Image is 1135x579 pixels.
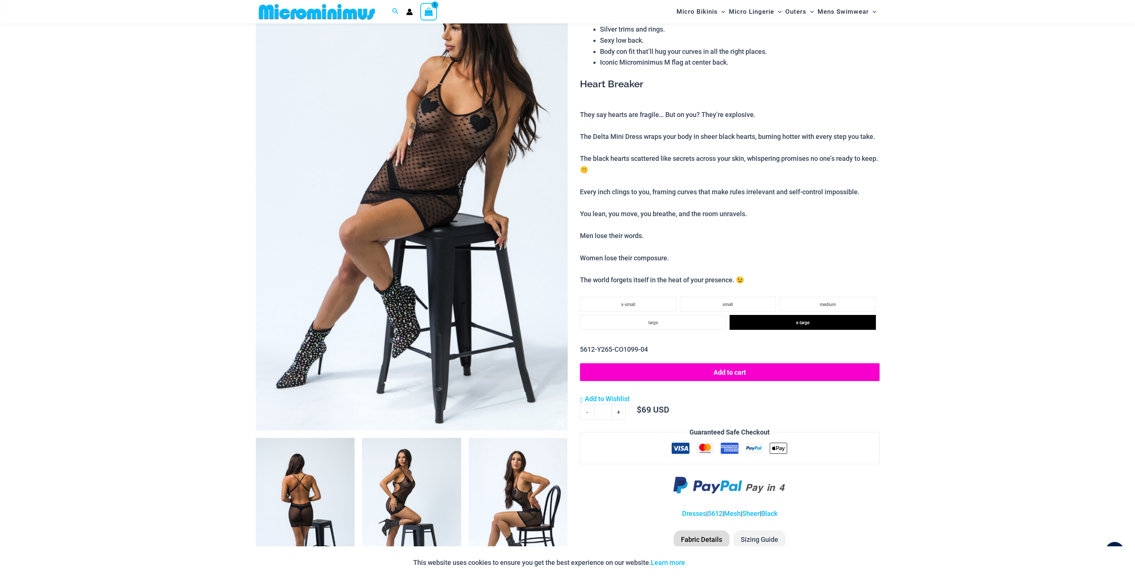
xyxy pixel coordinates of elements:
span: Menu Toggle [806,2,814,21]
li: Body con fit that’ll hug your curves in all the right places. [600,46,879,57]
legend: Guaranteed Safe Checkout [686,427,773,438]
p: They say hearts are fragile… But on you? They’re explosive. The Delta Mini Dress wraps your body ... [580,109,879,286]
a: Add to Wishlist [580,393,629,404]
button: Accept [691,554,722,572]
li: small [680,297,776,312]
li: Silver trims and rings. [600,24,879,35]
a: View Shopping Cart, 1 items [420,3,437,20]
a: Black [761,510,777,517]
span: Menu Toggle [774,2,782,21]
span: medium [820,302,836,307]
li: x-large [730,315,875,330]
li: Iconic Microminimus M flag at center back. [600,57,879,68]
li: medium [780,297,876,312]
button: Add to cart [580,363,879,381]
span: Mens Swimwear [818,2,869,21]
a: Sheer [742,510,760,517]
span: large [648,320,658,325]
p: 5612-Y265-CO1099-04 [580,344,879,355]
a: 5612 [708,510,723,517]
p: | | | | [580,508,879,519]
li: Fabric Details [674,530,730,549]
h3: Heart Breaker [580,78,879,91]
input: Product quantity [594,404,611,420]
li: large [580,315,726,330]
span: Menu Toggle [718,2,725,21]
span: Outers [785,2,806,21]
a: Micro LingerieMenu ToggleMenu Toggle [727,2,783,21]
li: x-small [580,297,676,312]
span: $ [636,404,641,415]
span: Menu Toggle [869,2,876,21]
a: Micro BikinisMenu ToggleMenu Toggle [675,2,727,21]
a: Mens SwimwearMenu ToggleMenu Toggle [816,2,878,21]
a: Search icon link [392,7,399,16]
p: This website uses cookies to ensure you get the best experience on our website. [413,557,685,568]
span: Add to Wishlist [584,395,629,403]
a: Learn more [651,559,685,566]
nav: Site Navigation [674,1,880,22]
span: Micro Bikinis [676,2,718,21]
bdi: 69 USD [636,404,669,415]
span: Micro Lingerie [729,2,774,21]
a: + [611,404,626,420]
li: Sizing Guide [733,530,786,549]
li: Sexy low back. [600,35,879,46]
span: small [723,302,733,307]
a: Mesh [724,510,741,517]
a: Account icon link [406,9,413,15]
a: OutersMenu ToggleMenu Toggle [783,2,816,21]
a: Dresses [682,510,706,517]
img: MM SHOP LOGO FLAT [256,3,378,20]
span: x-small [621,302,635,307]
a: - [580,404,594,420]
span: x-large [796,320,809,325]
